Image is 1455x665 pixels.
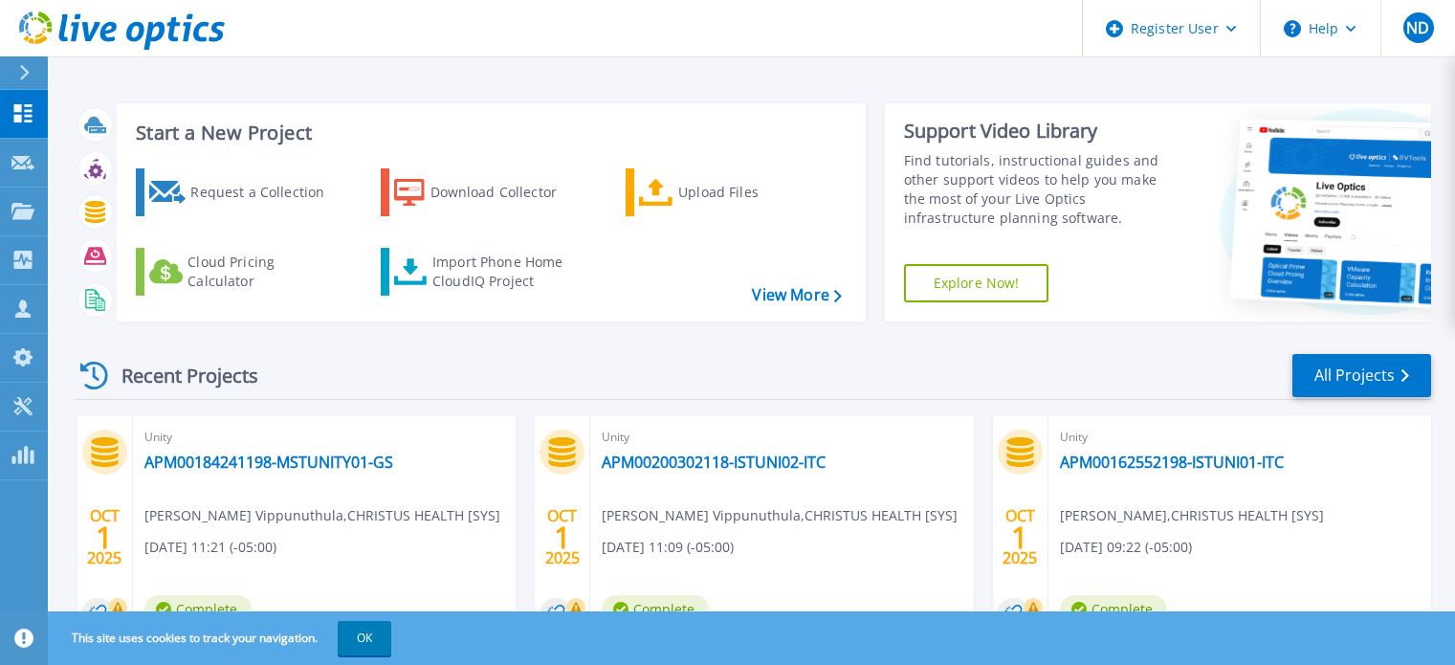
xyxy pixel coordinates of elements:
div: Cloud Pricing Calculator [187,253,341,291]
a: Request a Collection [136,168,349,216]
span: [DATE] 09:22 (-05:00) [1060,537,1192,558]
span: Unity [1060,427,1420,448]
div: Support Video Library [904,119,1179,144]
div: Upload Files [678,173,831,211]
a: APM00162552198-ISTUNI01-ITC [1060,453,1284,472]
span: Complete [602,595,709,624]
button: OK [338,621,391,655]
span: Complete [144,595,252,624]
div: Find tutorials, instructional guides and other support videos to help you make the most of your L... [904,151,1179,228]
a: APM00200302118-ISTUNI02-ITC [602,453,826,472]
a: View More [752,286,841,304]
span: [PERSON_NAME] Vippunuthula , CHRISTUS HEALTH [SYS] [602,505,958,526]
a: All Projects [1292,354,1431,397]
a: Download Collector [381,168,594,216]
a: Upload Files [626,168,839,216]
a: APM00184241198-MSTUNITY01-GS [144,453,393,472]
span: 1 [554,529,571,545]
span: [DATE] 11:09 (-05:00) [602,537,734,558]
span: This site uses cookies to track your navigation. [53,621,391,655]
span: ND [1406,20,1429,35]
span: [DATE] 11:21 (-05:00) [144,537,276,558]
div: OCT 2025 [1002,502,1038,572]
div: Download Collector [430,173,584,211]
div: Recent Projects [74,352,284,399]
span: [PERSON_NAME] , CHRISTUS HEALTH [SYS] [1060,505,1324,526]
span: Unity [144,427,504,448]
span: 1 [1011,529,1028,545]
div: Import Phone Home CloudIQ Project [432,253,582,291]
span: 1 [96,529,113,545]
div: OCT 2025 [86,502,122,572]
div: Request a Collection [190,173,343,211]
span: Unity [602,427,961,448]
h3: Start a New Project [136,122,841,144]
span: [PERSON_NAME] Vippunuthula , CHRISTUS HEALTH [SYS] [144,505,500,526]
span: Complete [1060,595,1167,624]
a: Cloud Pricing Calculator [136,248,349,296]
a: Explore Now! [904,264,1049,302]
div: OCT 2025 [544,502,581,572]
